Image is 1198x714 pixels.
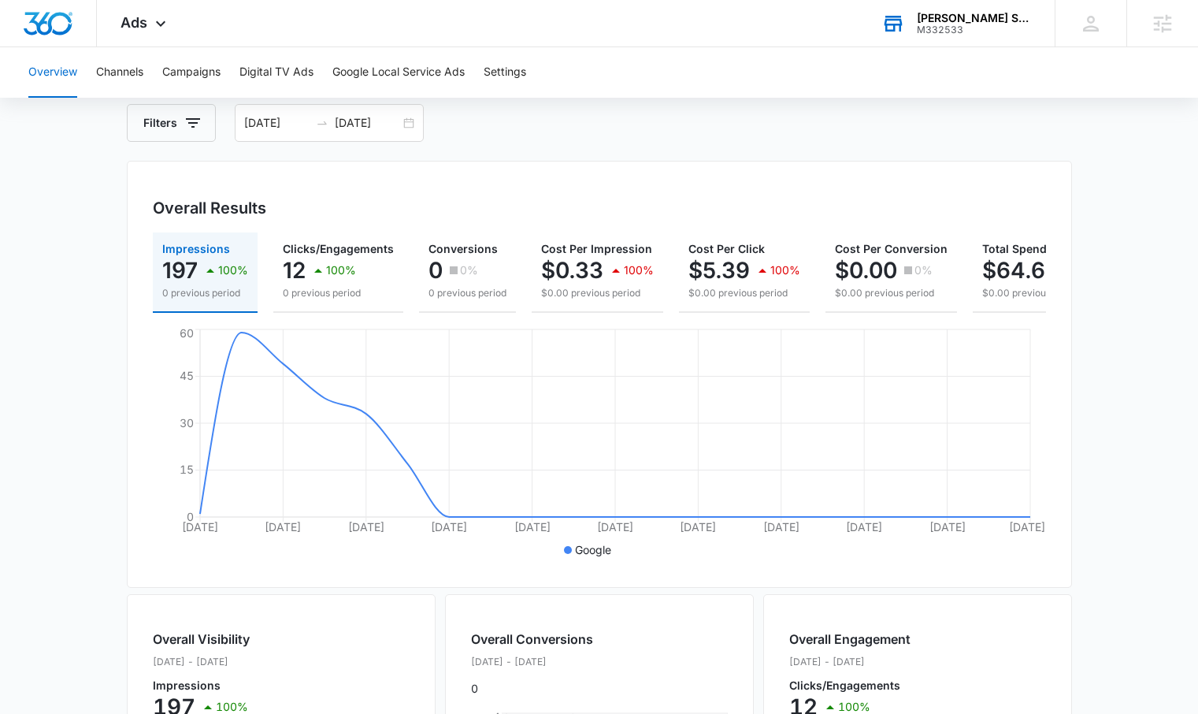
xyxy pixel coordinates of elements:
[157,91,169,104] img: tab_keywords_by_traffic_grey.svg
[25,41,38,54] img: website_grey.svg
[838,701,870,712] p: 100%
[680,520,716,534] tspan: [DATE]
[180,463,194,476] tspan: 15
[917,12,1032,24] div: account name
[541,286,654,300] p: $0.00 previous period
[789,655,911,669] p: [DATE] - [DATE]
[982,258,1059,283] p: $64.62
[982,286,1109,300] p: $0.00 previous period
[688,286,800,300] p: $0.00 previous period
[428,242,498,255] span: Conversions
[25,25,38,38] img: logo_orange.svg
[541,258,603,283] p: $0.33
[347,520,384,534] tspan: [DATE]
[541,242,652,255] span: Cost Per Impression
[187,510,194,523] tspan: 0
[688,258,750,283] p: $5.39
[153,196,266,220] h3: Overall Results
[688,242,765,255] span: Cost Per Click
[514,520,550,534] tspan: [DATE]
[597,520,633,534] tspan: [DATE]
[127,104,216,142] button: Filters
[846,520,882,534] tspan: [DATE]
[316,117,328,129] span: swap-right
[460,265,478,276] p: 0%
[121,14,147,31] span: Ads
[762,520,799,534] tspan: [DATE]
[471,655,593,669] p: [DATE] - [DATE]
[835,258,897,283] p: $0.00
[174,93,265,103] div: Keywords by Traffic
[335,114,400,132] input: End date
[180,326,194,340] tspan: 60
[283,258,306,283] p: 12
[283,286,394,300] p: 0 previous period
[162,286,248,300] p: 0 previous period
[162,242,230,255] span: Impressions
[43,91,55,104] img: tab_domain_overview_orange.svg
[180,416,194,430] tspan: 30
[770,265,800,276] p: 100%
[835,242,948,255] span: Cost Per Conversion
[182,520,218,534] tspan: [DATE]
[180,369,194,382] tspan: 45
[316,117,328,129] span: to
[244,114,310,132] input: Start date
[471,630,593,697] div: 0
[835,286,948,300] p: $0.00 previous period
[431,520,467,534] tspan: [DATE]
[484,47,526,98] button: Settings
[218,265,248,276] p: 100%
[60,93,141,103] div: Domain Overview
[471,630,593,649] h2: Overall Conversions
[162,258,198,283] p: 197
[789,680,911,691] p: Clicks/Engagements
[28,47,77,98] button: Overview
[1009,520,1045,534] tspan: [DATE]
[929,520,965,534] tspan: [DATE]
[265,520,301,534] tspan: [DATE]
[428,258,443,283] p: 0
[332,47,465,98] button: Google Local Service Ads
[624,265,654,276] p: 100%
[41,41,173,54] div: Domain: [DOMAIN_NAME]
[96,47,143,98] button: Channels
[326,265,356,276] p: 100%
[44,25,77,38] div: v 4.0.25
[575,541,611,558] p: Google
[982,242,1047,255] span: Total Spend
[917,24,1032,35] div: account id
[153,680,250,691] p: Impressions
[428,286,506,300] p: 0 previous period
[216,701,248,712] p: 100%
[283,242,394,255] span: Clicks/Engagements
[162,47,221,98] button: Campaigns
[914,265,933,276] p: 0%
[789,630,911,649] h2: Overall Engagement
[153,655,250,669] p: [DATE] - [DATE]
[239,47,313,98] button: Digital TV Ads
[153,630,250,649] h2: Overall Visibility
